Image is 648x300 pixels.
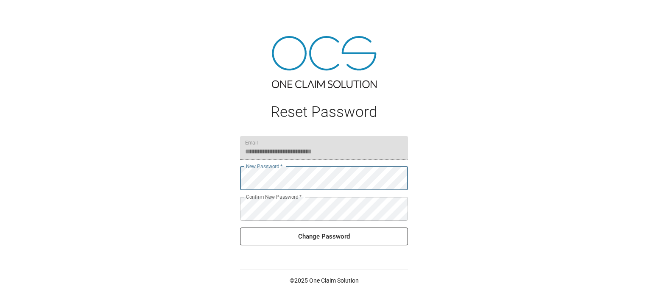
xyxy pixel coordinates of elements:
img: ocs-logo-tra.png [272,36,377,88]
label: New Password [246,163,282,170]
label: Confirm New Password [246,193,302,200]
label: Email [245,139,258,146]
p: © 2025 One Claim Solution [240,276,408,285]
button: Change Password [240,228,408,245]
h1: Reset Password [240,103,408,121]
img: ocs-logo-white-transparent.png [10,5,44,22]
